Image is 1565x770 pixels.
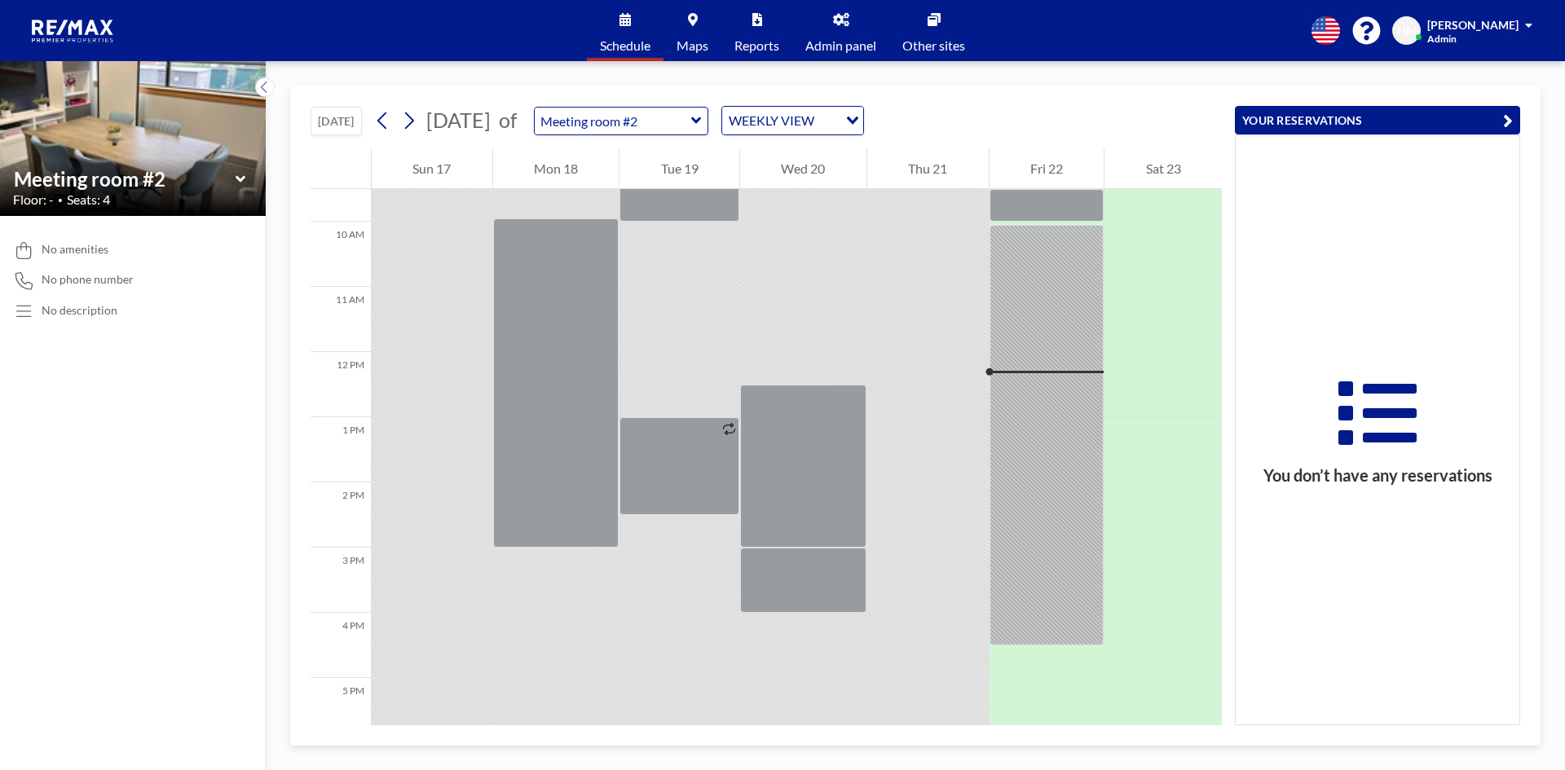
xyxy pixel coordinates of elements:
[867,148,989,189] div: Thu 21
[600,39,650,52] span: Schedule
[1236,465,1519,486] h3: You don’t have any reservations
[819,110,836,131] input: Search for option
[740,148,866,189] div: Wed 20
[42,242,108,257] span: No amenities
[311,156,371,222] div: 9 AM
[535,108,691,134] input: Meeting room #2
[1397,24,1417,38] span: HM
[1427,33,1457,45] span: Admin
[499,108,517,133] span: of
[58,195,63,205] span: •
[311,222,371,287] div: 10 AM
[311,548,371,613] div: 3 PM
[42,272,134,287] span: No phone number
[311,613,371,678] div: 4 PM
[13,191,54,208] span: Floor: -
[311,417,371,482] div: 1 PM
[311,352,371,417] div: 12 PM
[805,39,876,52] span: Admin panel
[619,148,739,189] div: Tue 19
[734,39,779,52] span: Reports
[42,303,117,318] div: No description
[372,148,492,189] div: Sun 17
[990,148,1104,189] div: Fri 22
[426,108,491,132] span: [DATE]
[1104,148,1222,189] div: Sat 23
[311,678,371,743] div: 5 PM
[311,107,362,135] button: [DATE]
[493,148,619,189] div: Mon 18
[311,482,371,548] div: 2 PM
[311,287,371,352] div: 11 AM
[1427,18,1519,32] span: [PERSON_NAME]
[14,167,236,191] input: Meeting room #2
[722,107,863,134] div: Search for option
[902,39,965,52] span: Other sites
[67,191,110,208] span: Seats: 4
[677,39,708,52] span: Maps
[26,15,121,47] img: organization-logo
[1235,106,1520,134] button: YOUR RESERVATIONS
[725,110,818,131] span: WEEKLY VIEW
